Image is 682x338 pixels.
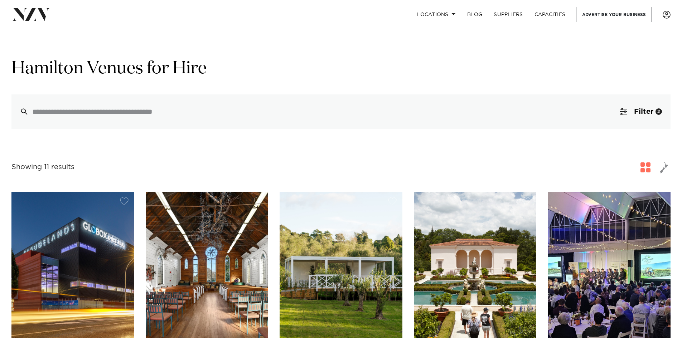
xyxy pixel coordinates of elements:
[656,108,662,115] div: 2
[11,162,74,173] div: Showing 11 results
[461,7,488,22] a: BLOG
[11,8,50,21] img: nzv-logo.png
[529,7,571,22] a: Capacities
[411,7,461,22] a: Locations
[488,7,528,22] a: SUPPLIERS
[634,108,653,115] span: Filter
[576,7,652,22] a: Advertise your business
[611,94,671,129] button: Filter2
[11,58,671,80] h1: Hamilton Venues for Hire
